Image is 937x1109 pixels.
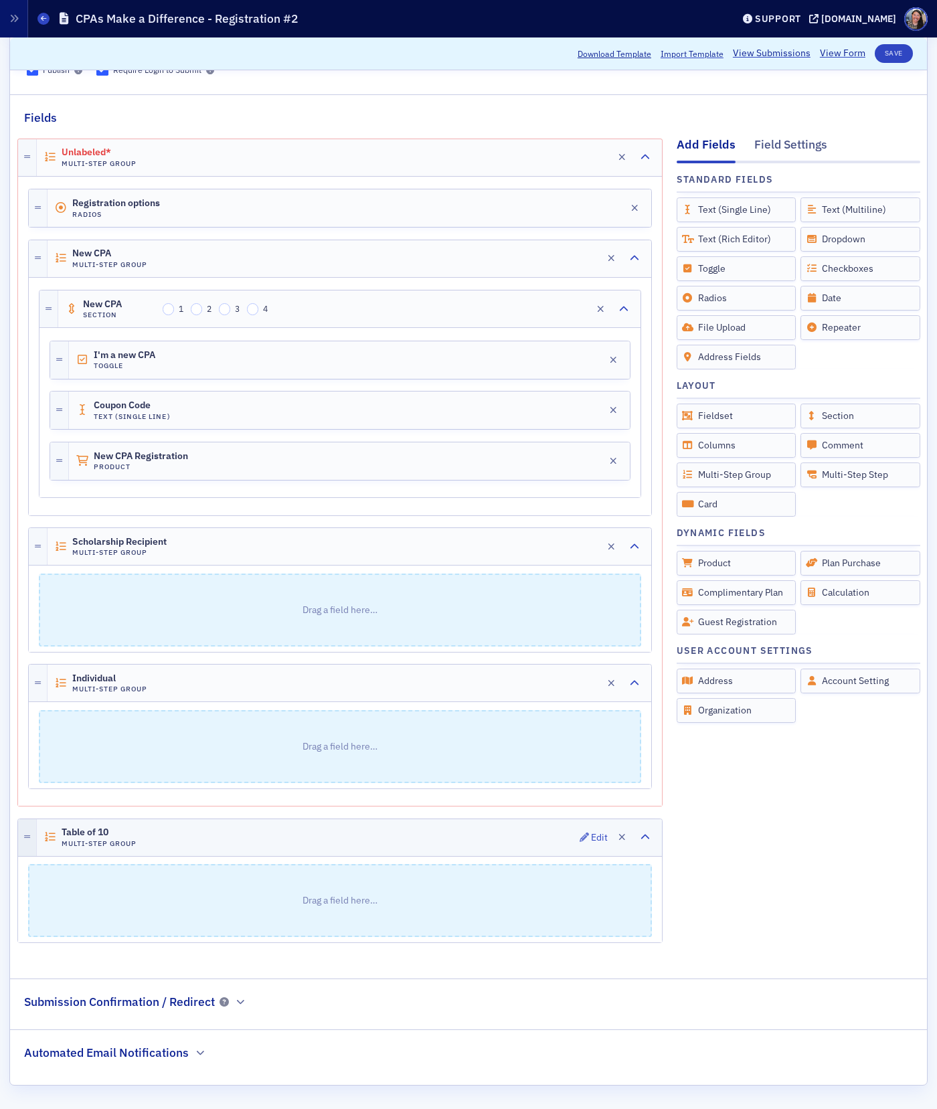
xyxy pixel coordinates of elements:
h4: Section [83,311,158,319]
div: Multi-Step Group [677,462,796,487]
button: Edit [580,828,608,847]
h2: Submission Confirmation / Redirect [24,993,215,1011]
h4: Dynamic Fields [677,526,766,540]
button: Save [875,44,913,63]
span: 3 [235,303,240,314]
span: Individual [72,673,147,684]
div: Field Settings [754,136,827,161]
span: New CPA [72,248,147,259]
p: Drag a field here… [40,711,640,782]
div: Radios [677,286,796,311]
h4: Radios [72,210,160,219]
span: Profile [904,7,928,31]
h2: Fields [24,109,57,126]
input: 2 [191,303,203,315]
h4: Multi-Step Group [62,159,137,168]
span: New CPA Registration [94,451,188,462]
div: Support [755,13,801,25]
h4: User Account Settings [677,644,813,658]
span: Table of 10 [62,827,137,838]
input: 3 [219,303,231,315]
div: Add Fields [677,136,736,163]
div: Repeater [800,315,920,340]
input: 1 [163,303,175,315]
span: 4 [263,303,268,314]
div: Columns [677,433,796,458]
div: Text (Rich Editor) [677,227,796,252]
input: 4 [247,303,259,315]
h4: Text (Single Line) [94,412,171,421]
div: Address Fields [677,345,796,369]
h4: Product [94,462,188,471]
h4: Multi-Step Group [62,839,137,848]
div: Account Setting [800,669,920,693]
h4: Multi-Step Group [72,260,148,269]
div: Guest Registration [677,610,796,634]
span: Scholarship Recipient [72,537,167,547]
div: Card [677,492,796,517]
span: I'm a new CPA [94,350,169,361]
div: Comment [800,433,920,458]
h4: Standard Fields [677,173,774,187]
div: Toggle [677,256,796,281]
h4: Toggle [94,361,169,370]
h1: CPAs Make a Difference - Registration #2 [76,11,299,27]
div: Edit [591,834,608,841]
span: 2 [207,303,211,314]
div: Text (Single Line) [677,197,796,222]
div: Calculation [800,580,920,605]
h4: Multi-Step Group [72,548,167,557]
a: View Submissions [733,47,811,61]
span: Import Template [661,48,723,60]
span: 1 [179,303,183,314]
span: Registration options [72,198,160,209]
div: Fieldset [677,404,796,428]
div: Product [677,551,796,576]
div: Text (Multiline) [800,197,920,222]
div: Organization [677,698,796,723]
p: Drag a field here… [29,865,651,936]
div: Section [800,404,920,428]
div: Dropdown [800,227,920,252]
div: [DOMAIN_NAME] [821,13,896,25]
a: View Form [820,47,865,61]
h4: Multi-Step Group [72,685,148,693]
div: Address [677,669,796,693]
div: Checkboxes [800,256,920,281]
button: [DOMAIN_NAME] [809,14,901,23]
span: Unlabeled* [62,147,137,158]
p: Drag a field here… [40,575,640,645]
div: Multi-Step Step [800,462,920,487]
h2: Automated Email Notifications [24,1044,189,1061]
span: New CPA [83,299,158,310]
h4: Layout [677,379,716,393]
span: Coupon Code [94,400,169,411]
button: Download Template [578,48,651,60]
div: File Upload [677,315,796,340]
div: Plan Purchase [800,551,920,576]
div: Complimentary Plan [677,580,796,605]
div: Date [800,286,920,311]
